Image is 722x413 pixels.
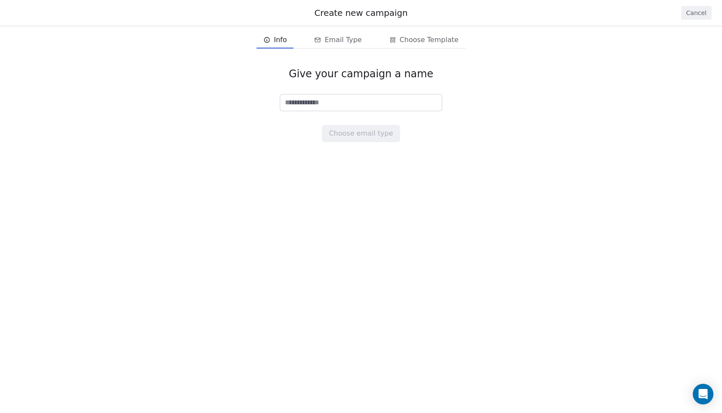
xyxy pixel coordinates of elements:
button: Cancel [681,6,712,20]
div: Open Intercom Messenger [693,384,713,404]
span: Email Type [324,35,361,45]
span: Info [274,35,287,45]
div: email creation steps [257,31,465,49]
button: Choose email type [322,125,400,142]
span: Give your campaign a name [289,67,433,80]
div: Create new campaign [10,7,712,19]
span: Choose Template [400,35,459,45]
